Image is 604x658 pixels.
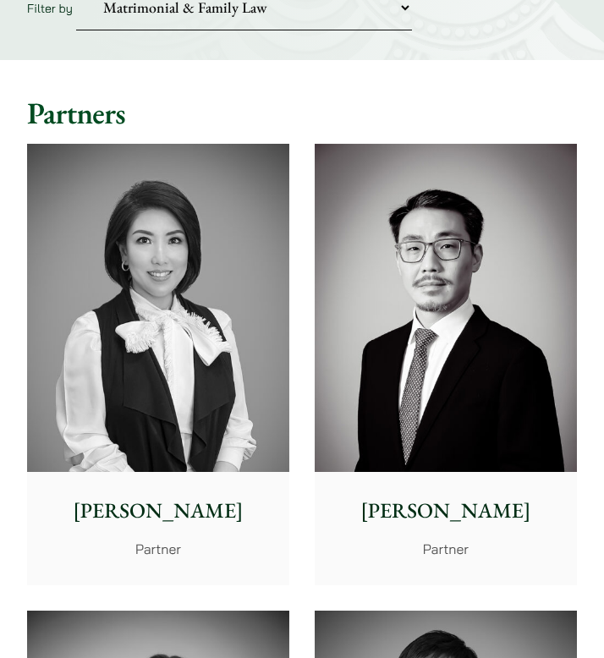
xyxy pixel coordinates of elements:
p: [PERSON_NAME] [39,496,277,527]
p: Partner [39,539,277,559]
p: [PERSON_NAME] [327,496,564,527]
h2: Partners [27,96,577,132]
a: [PERSON_NAME] Partner [315,144,577,585]
p: Partner [327,539,564,559]
label: Filter by [27,1,73,16]
a: [PERSON_NAME] Partner [27,144,289,585]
